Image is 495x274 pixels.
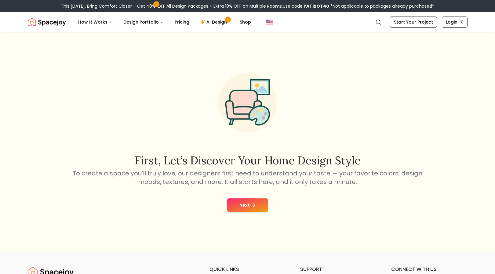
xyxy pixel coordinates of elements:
a: Shop [235,16,256,28]
nav: Global [28,12,468,32]
button: How It Works [73,16,117,28]
div: This [DATE], Bring Comfort Closer – Get 40% OFF All Design Packages + Extra 10% OFF on Multiple R... [61,3,434,9]
a: Start Your Project [390,17,437,28]
button: Design Portfolio [118,16,169,28]
p: To create a space you'll truly love, our designers first need to understand your taste — your fav... [72,169,424,186]
h6: quick links [209,266,286,273]
h6: connect with us [391,266,468,273]
span: Use code: [283,3,329,9]
a: Login [442,17,468,28]
a: Pricing [170,16,194,28]
img: Spacejoy Logo [28,16,66,28]
a: AI Design [195,16,234,28]
img: Start Style Quiz Illustration [209,64,287,142]
b: PATRIOT40 [304,3,329,9]
span: *Not applicable to packages already purchased* [329,3,434,9]
h2: First, let’s discover your home design style [72,154,424,167]
button: Next [227,198,268,212]
a: Spacejoy [28,16,66,28]
h6: support [300,266,377,273]
nav: Main [73,16,256,28]
img: United States [266,18,273,26]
